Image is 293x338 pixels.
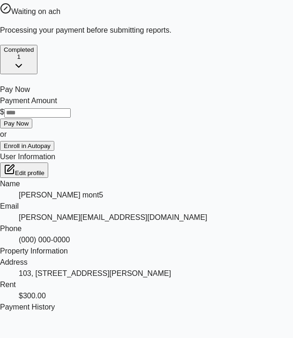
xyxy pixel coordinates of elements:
[15,169,44,176] span: Edit profile
[11,7,60,15] span: Waiting on ach
[19,290,293,302] dd: $300.00
[4,53,34,60] div: 1
[19,190,293,201] dd: [PERSON_NAME] mont5
[4,46,34,53] span: Completed
[19,213,207,221] span: [PERSON_NAME][EMAIL_ADDRESS][DOMAIN_NAME]
[19,268,293,279] dd: 103, [STREET_ADDRESS][PERSON_NAME]
[19,236,70,244] span: (000) 000-0000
